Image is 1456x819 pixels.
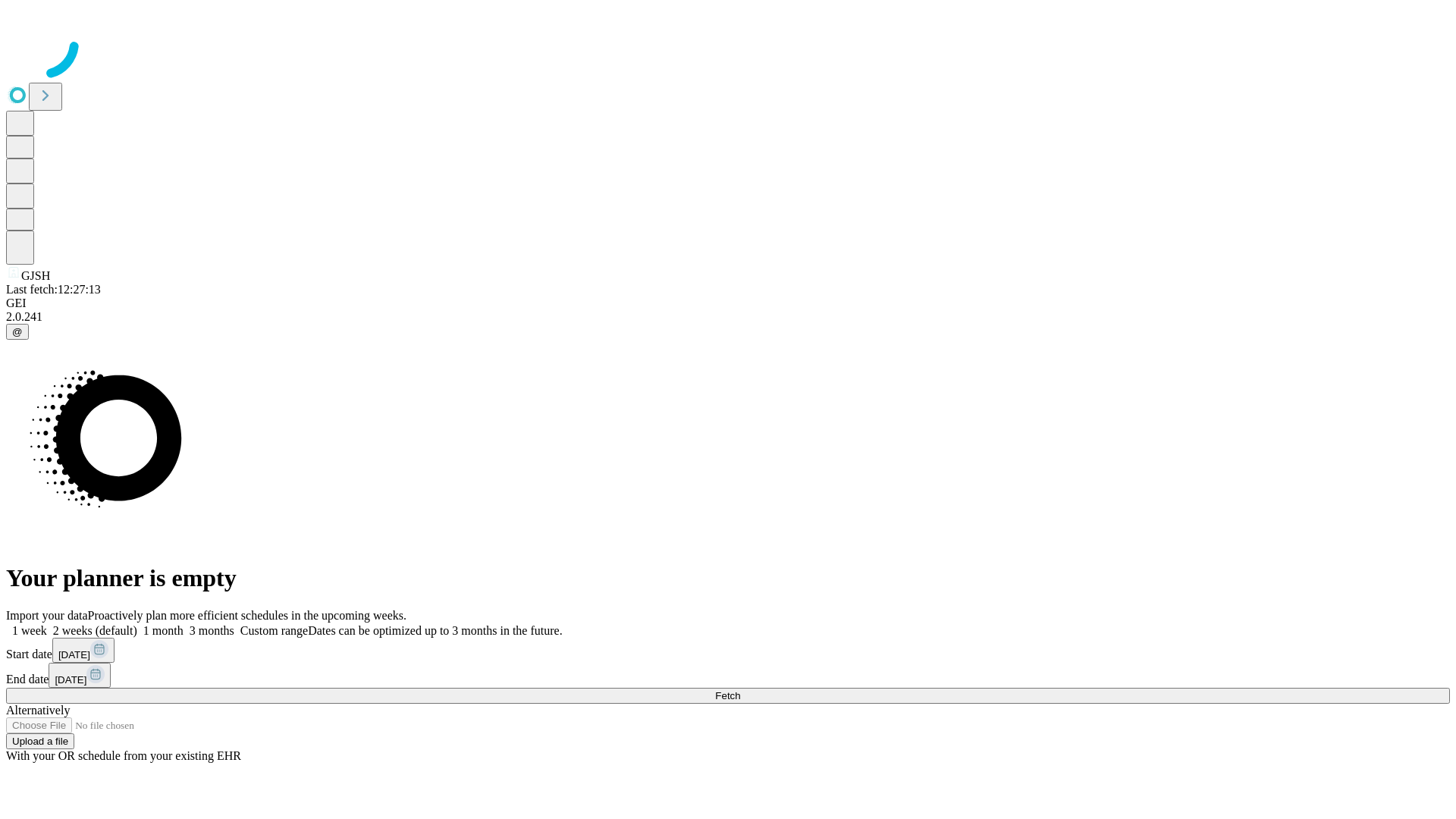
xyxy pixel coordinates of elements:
[6,609,88,622] span: Import your data
[6,663,1450,688] div: End date
[12,624,47,637] span: 1 week
[308,624,562,637] span: Dates can be optimized up to 3 months in the future.
[53,624,137,637] span: 2 weeks (default)
[12,326,23,337] span: @
[55,674,86,686] span: [DATE]
[6,733,74,749] button: Upload a file
[6,324,29,340] button: @
[715,690,740,701] span: Fetch
[6,310,1450,324] div: 2.0.241
[6,704,70,717] span: Alternatively
[6,688,1450,704] button: Fetch
[240,624,308,637] span: Custom range
[143,624,184,637] span: 1 month
[6,297,1450,310] div: GEI
[6,283,101,296] span: Last fetch: 12:27:13
[58,649,90,661] span: [DATE]
[190,624,234,637] span: 3 months
[6,638,1450,663] div: Start date
[52,638,115,663] button: [DATE]
[6,564,1450,592] h1: Your planner is empty
[49,663,111,688] button: [DATE]
[21,269,50,282] span: GJSH
[88,609,406,622] span: Proactively plan more efficient schedules in the upcoming weeks.
[6,749,241,762] span: With your OR schedule from your existing EHR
